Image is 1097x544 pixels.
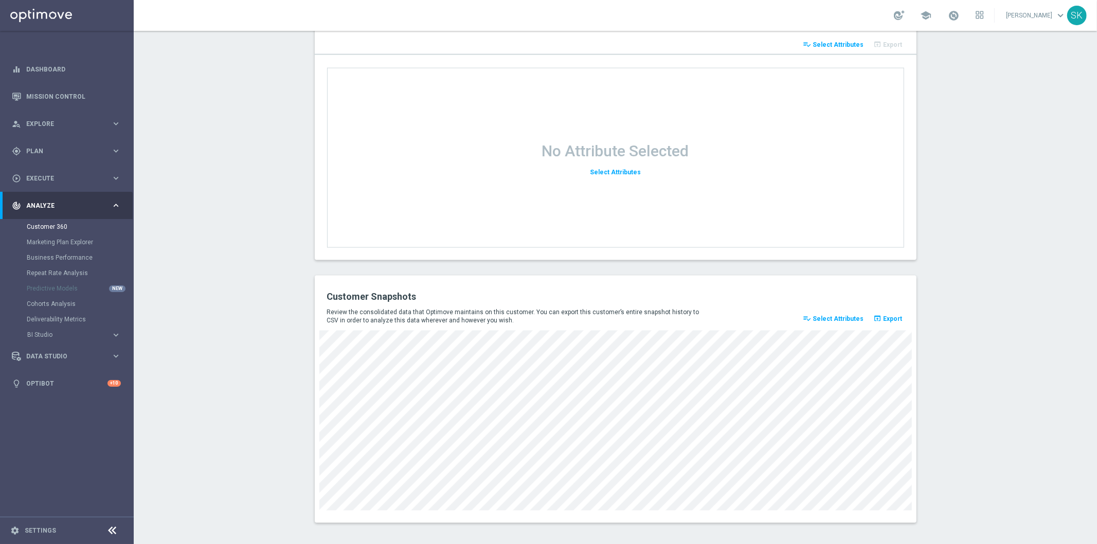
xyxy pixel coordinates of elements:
[11,202,121,210] button: track_changes Analyze keyboard_arrow_right
[27,296,133,312] div: Cohorts Analysis
[1067,6,1087,25] div: SK
[27,327,133,342] div: BI Studio
[111,201,121,210] i: keyboard_arrow_right
[802,38,866,52] button: playlist_add_check Select Attributes
[26,203,111,209] span: Analyze
[884,315,903,322] span: Export
[12,352,111,361] div: Data Studio
[12,83,121,110] div: Mission Control
[25,528,56,534] a: Settings
[1055,10,1066,21] span: keyboard_arrow_down
[27,281,133,296] div: Predictive Models
[111,146,121,156] i: keyboard_arrow_right
[27,300,107,308] a: Cohorts Analysis
[27,238,107,246] a: Marketing Plan Explorer
[872,312,904,326] button: open_in_browser Export
[27,223,107,231] a: Customer 360
[27,332,101,338] span: BI Studio
[111,330,121,340] i: keyboard_arrow_right
[12,119,21,129] i: person_search
[26,148,111,154] span: Plan
[12,119,111,129] div: Explore
[588,166,642,179] button: Select Attributes
[12,174,111,183] div: Execute
[26,353,111,359] span: Data Studio
[27,331,121,339] button: BI Studio keyboard_arrow_right
[11,147,121,155] button: gps_fixed Plan keyboard_arrow_right
[109,285,125,292] div: NEW
[27,250,133,265] div: Business Performance
[26,175,111,182] span: Execute
[11,379,121,388] button: lightbulb Optibot +10
[920,10,931,21] span: school
[26,83,121,110] a: Mission Control
[111,351,121,361] i: keyboard_arrow_right
[12,201,21,210] i: track_changes
[12,65,21,74] i: equalizer
[12,201,111,210] div: Analyze
[107,380,121,387] div: +10
[12,174,21,183] i: play_circle_outline
[27,269,107,277] a: Repeat Rate Analysis
[813,41,864,48] span: Select Attributes
[27,253,107,262] a: Business Performance
[111,173,121,183] i: keyboard_arrow_right
[11,120,121,128] button: person_search Explore keyboard_arrow_right
[12,147,21,156] i: gps_fixed
[874,314,882,322] i: open_in_browser
[27,219,133,234] div: Customer 360
[542,142,689,160] h1: No Attribute Selected
[26,121,111,127] span: Explore
[11,174,121,183] button: play_circle_outline Execute keyboard_arrow_right
[27,234,133,250] div: Marketing Plan Explorer
[327,291,608,303] h2: Customer Snapshots
[27,332,111,338] div: BI Studio
[803,40,812,48] i: playlist_add_check
[26,370,107,397] a: Optibot
[111,119,121,129] i: keyboard_arrow_right
[12,379,21,388] i: lightbulb
[11,352,121,360] button: Data Studio keyboard_arrow_right
[12,147,111,156] div: Plan
[27,312,133,327] div: Deliverability Metrics
[813,315,864,322] span: Select Attributes
[26,56,121,83] a: Dashboard
[12,370,121,397] div: Optibot
[11,93,121,101] button: Mission Control
[27,315,107,323] a: Deliverability Metrics
[803,314,812,322] i: playlist_add_check
[1005,8,1067,23] a: [PERSON_NAME]keyboard_arrow_down
[327,308,707,324] p: Review the consolidated data that Optimove maintains on this customer. You can export this custom...
[10,526,20,535] i: settings
[11,65,121,74] button: equalizer Dashboard
[27,265,133,281] div: Repeat Rate Analysis
[590,169,641,176] span: Select Attributes
[802,312,866,326] button: playlist_add_check Select Attributes
[12,56,121,83] div: Dashboard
